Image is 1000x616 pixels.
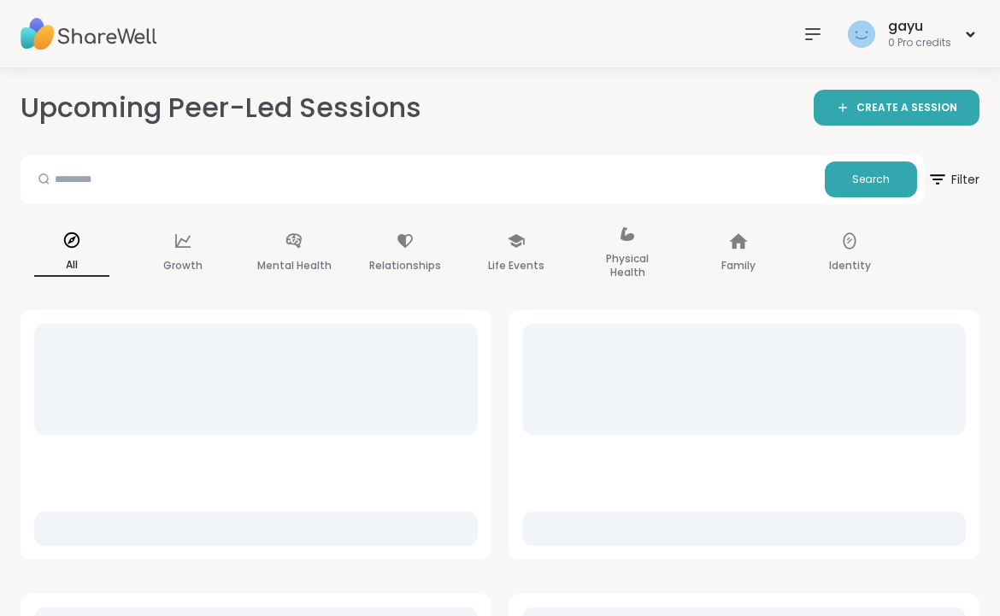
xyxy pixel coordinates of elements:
button: Search [825,161,917,197]
p: All [34,255,109,277]
img: gayu [848,21,875,48]
p: Life Events [488,255,544,276]
span: Filter [927,159,979,200]
img: ShareWell Nav Logo [21,4,157,64]
p: Physical Health [590,249,665,283]
span: Search [852,172,890,187]
p: Mental Health [257,255,332,276]
div: gayu [888,17,951,36]
p: Identity [829,255,871,276]
span: CREATE A SESSION [856,101,957,115]
div: 0 Pro credits [888,36,951,50]
p: Relationships [369,255,441,276]
p: Growth [163,255,203,276]
a: CREATE A SESSION [814,90,979,126]
h2: Upcoming Peer-Led Sessions [21,89,421,127]
p: Family [721,255,756,276]
button: Filter [927,155,979,204]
